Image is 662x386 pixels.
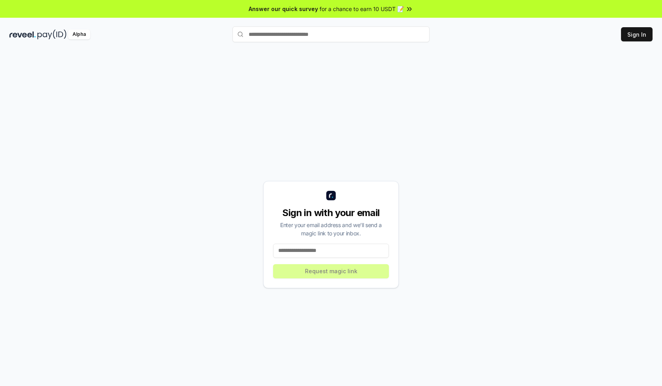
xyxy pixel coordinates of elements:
[273,221,389,237] div: Enter your email address and we’ll send a magic link to your inbox.
[320,5,404,13] span: for a chance to earn 10 USDT 📝
[621,27,653,41] button: Sign In
[273,207,389,219] div: Sign in with your email
[249,5,318,13] span: Answer our quick survey
[9,30,36,39] img: reveel_dark
[37,30,67,39] img: pay_id
[68,30,90,39] div: Alpha
[326,191,336,200] img: logo_small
